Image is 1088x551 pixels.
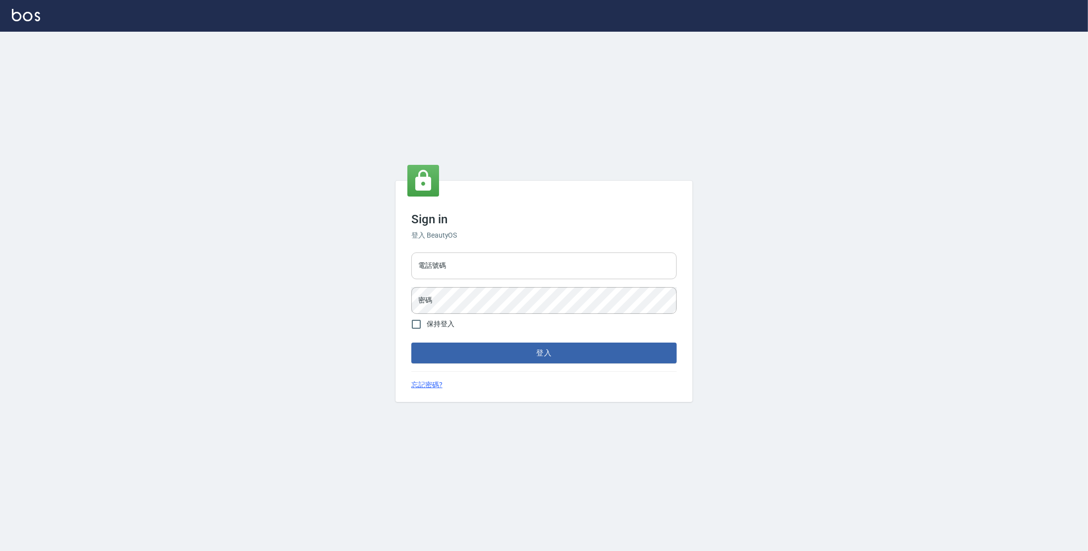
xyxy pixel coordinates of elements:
h6: 登入 BeautyOS [411,230,677,241]
img: Logo [12,9,40,21]
h3: Sign in [411,212,677,226]
span: 保持登入 [427,319,454,329]
a: 忘記密碼? [411,380,443,390]
button: 登入 [411,343,677,363]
